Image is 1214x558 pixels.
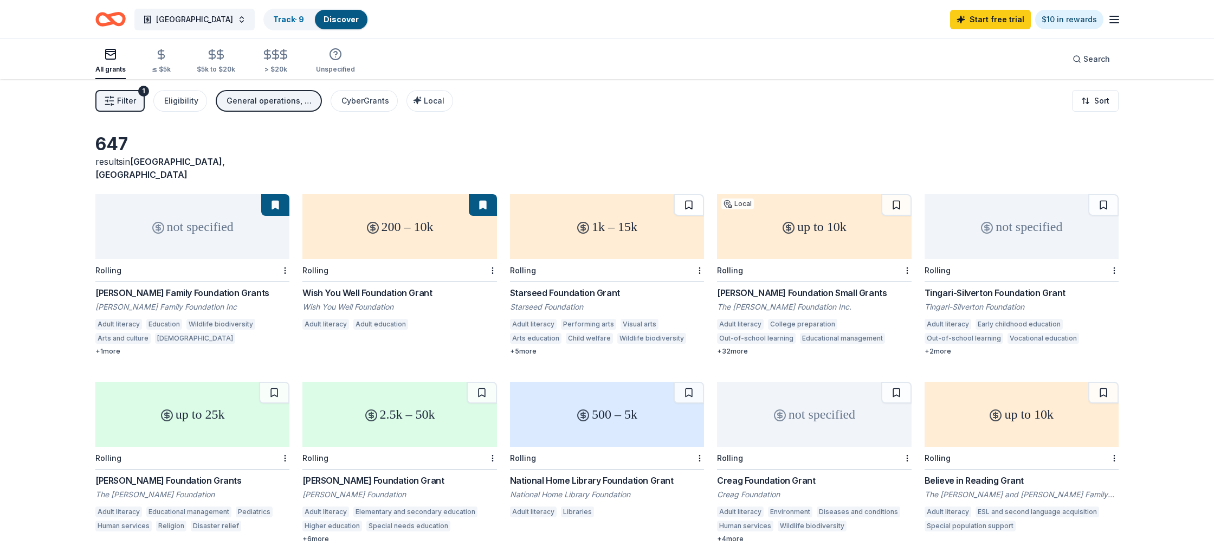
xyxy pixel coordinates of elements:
[617,333,686,344] div: Wildlife biodiversity
[261,44,290,79] button: > $20k
[95,194,289,259] div: not specified
[341,94,389,107] div: CyberGrants
[721,198,754,209] div: Local
[95,286,289,299] div: [PERSON_NAME] Family Foundation Grants
[95,194,289,356] a: not specifiedRolling[PERSON_NAME] Family Foundation Grants[PERSON_NAME] Family Foundation IncAdul...
[95,474,289,487] div: [PERSON_NAME] Foundation Grants
[510,333,561,344] div: Arts education
[95,319,142,330] div: Adult literacy
[164,94,198,107] div: Eligibility
[353,319,408,330] div: Adult education
[510,266,536,275] div: Rolling
[925,474,1119,487] div: Believe in Reading Grant
[925,194,1119,259] div: not specified
[510,194,704,259] div: 1k – 15k
[925,302,1119,312] div: Tingari-Silverton Foundation
[925,347,1119,356] div: + 2 more
[95,266,121,275] div: Rolling
[717,535,911,543] div: + 4 more
[302,266,328,275] div: Rolling
[117,94,136,107] span: Filter
[1094,94,1109,107] span: Sort
[302,521,362,531] div: Higher education
[925,333,1003,344] div: Out-of-school learning
[510,347,704,356] div: + 5 more
[216,90,322,112] button: General operations, Projects & programming, Education
[925,382,1119,447] div: up to 10k
[95,156,225,180] span: [GEOGRAPHIC_DATA], [GEOGRAPHIC_DATA]
[717,302,911,312] div: The [PERSON_NAME] Foundation Inc.
[925,453,951,463] div: Rolling
[717,319,764,330] div: Adult literacy
[925,266,951,275] div: Rolling
[510,382,704,447] div: 500 – 5k
[95,382,289,447] div: up to 25k
[156,13,233,26] span: [GEOGRAPHIC_DATA]
[261,65,290,74] div: > $20k
[316,65,355,74] div: Unspecified
[510,474,704,487] div: National Home Library Foundation Grant
[510,382,704,521] a: 500 – 5kRollingNational Home Library Foundation GrantNational Home Library FoundationAdult litera...
[561,506,594,517] div: Libraries
[197,65,235,74] div: $5k to $20k
[717,194,911,356] a: up to 10kLocalRolling[PERSON_NAME] Foundation Small GrantsThe [PERSON_NAME] Foundation Inc.Adult ...
[302,474,496,487] div: [PERSON_NAME] Foundation Grant
[95,7,126,32] a: Home
[302,535,496,543] div: + 6 more
[717,382,911,543] a: not specifiedRollingCreag Foundation GrantCreag FoundationAdult literacyEnvironmentDiseases and c...
[302,489,496,500] div: [PERSON_NAME] Foundation
[510,194,704,356] a: 1k – 15kRollingStarseed Foundation GrantStarseed FoundationAdult literacyPerforming artsVisual ar...
[717,474,911,487] div: Creag Foundation Grant
[95,133,289,155] div: 647
[316,43,355,79] button: Unspecified
[950,10,1031,29] a: Start free trial
[302,319,349,330] div: Adult literacy
[717,194,911,259] div: up to 10k
[227,94,313,107] div: General operations, Projects & programming, Education
[95,347,289,356] div: + 1 more
[976,506,1099,517] div: ESL and second language acquisition
[510,286,704,299] div: Starseed Foundation Grant
[95,453,121,463] div: Rolling
[95,302,289,312] div: [PERSON_NAME] Family Foundation Inc
[146,506,231,517] div: Educational management
[621,319,658,330] div: Visual arts
[566,333,613,344] div: Child welfare
[510,453,536,463] div: Rolling
[302,506,349,517] div: Adult literacy
[146,319,182,330] div: Education
[134,9,255,30] button: [GEOGRAPHIC_DATA]
[95,156,225,180] span: in
[95,521,152,531] div: Human services
[1083,53,1110,66] span: Search
[717,453,743,463] div: Rolling
[302,382,496,447] div: 2.5k – 50k
[302,453,328,463] div: Rolling
[153,90,207,112] button: Eligibility
[95,65,126,74] div: All grants
[510,319,557,330] div: Adult literacy
[95,506,142,517] div: Adult literacy
[800,333,885,344] div: Educational management
[510,302,704,312] div: Starseed Foundation
[138,86,149,97] div: 1
[156,521,186,531] div: Religion
[353,506,477,517] div: Elementary and secondary education
[155,333,235,344] div: [DEMOGRAPHIC_DATA]
[424,96,444,105] span: Local
[925,319,971,330] div: Adult literacy
[197,44,235,79] button: $5k to $20k
[95,489,289,500] div: The [PERSON_NAME] Foundation
[331,90,398,112] button: CyberGrants
[1072,90,1119,112] button: Sort
[925,382,1119,535] a: up to 10kRollingBelieve in Reading GrantThe [PERSON_NAME] and [PERSON_NAME] Family FoundationAdul...
[817,506,900,517] div: Diseases and conditions
[717,347,911,356] div: + 32 more
[302,194,496,259] div: 200 – 10k
[191,521,241,531] div: Disaster relief
[717,286,911,299] div: [PERSON_NAME] Foundation Small Grants
[152,44,171,79] button: ≤ $5k
[406,90,453,112] button: Local
[717,521,773,531] div: Human services
[925,194,1119,356] a: not specifiedRollingTingari-Silverton Foundation GrantTingari-Silverton FoundationAdult literacyE...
